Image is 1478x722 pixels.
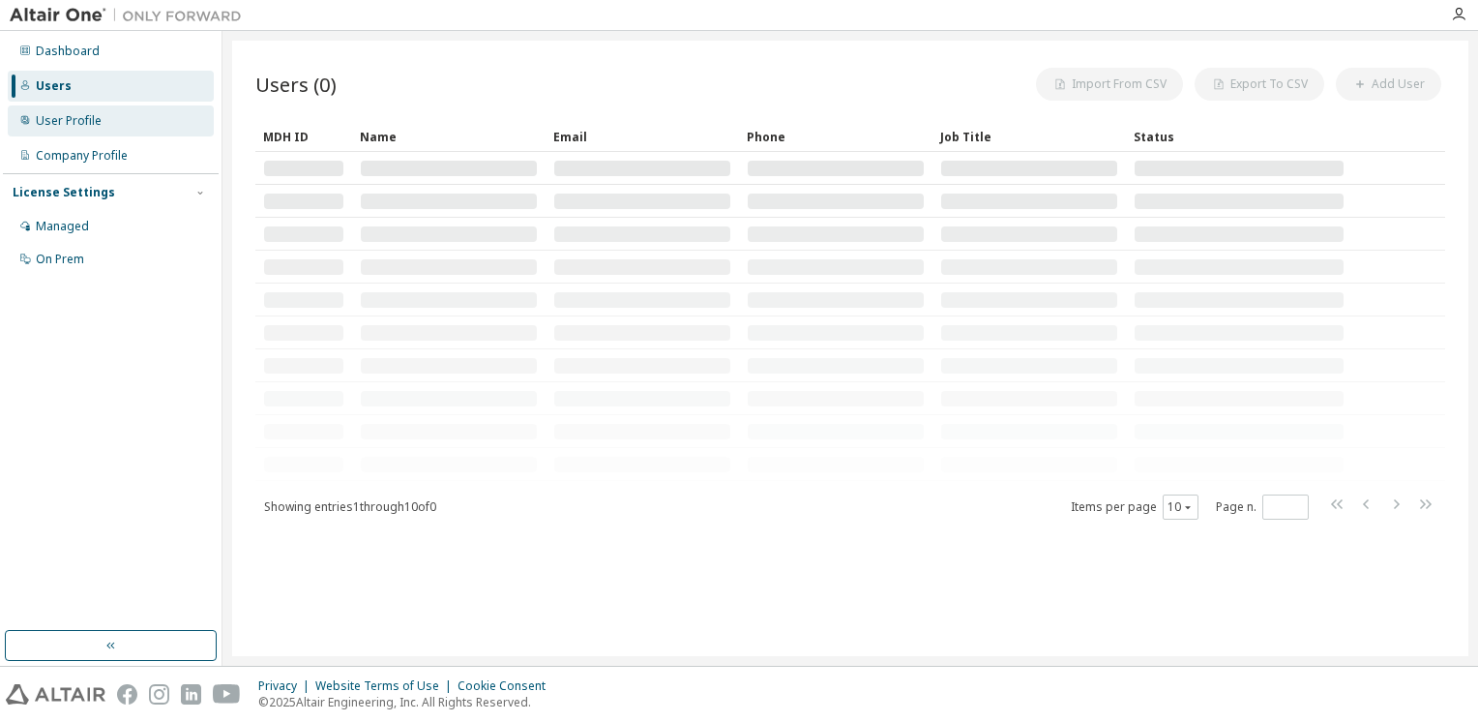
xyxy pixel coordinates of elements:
[258,694,557,710] p: © 2025 Altair Engineering, Inc. All Rights Reserved.
[36,78,72,94] div: Users
[255,71,337,98] span: Users (0)
[360,121,538,152] div: Name
[1071,495,1198,520] span: Items per page
[36,252,84,267] div: On Prem
[258,678,315,694] div: Privacy
[264,498,436,515] span: Showing entries 1 through 10 of 0
[36,219,89,234] div: Managed
[181,684,201,705] img: linkedin.svg
[117,684,137,705] img: facebook.svg
[1036,68,1183,101] button: Import From CSV
[6,684,105,705] img: altair_logo.svg
[1168,499,1194,515] button: 10
[1216,495,1309,520] span: Page n.
[1195,68,1324,101] button: Export To CSV
[10,6,251,25] img: Altair One
[553,121,731,152] div: Email
[36,148,128,164] div: Company Profile
[315,678,458,694] div: Website Terms of Use
[1134,121,1345,152] div: Status
[13,185,115,200] div: License Settings
[1336,68,1441,101] button: Add User
[458,678,557,694] div: Cookie Consent
[263,121,344,152] div: MDH ID
[149,684,169,705] img: instagram.svg
[940,121,1118,152] div: Job Title
[747,121,925,152] div: Phone
[36,44,100,59] div: Dashboard
[36,113,102,129] div: User Profile
[213,684,241,705] img: youtube.svg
